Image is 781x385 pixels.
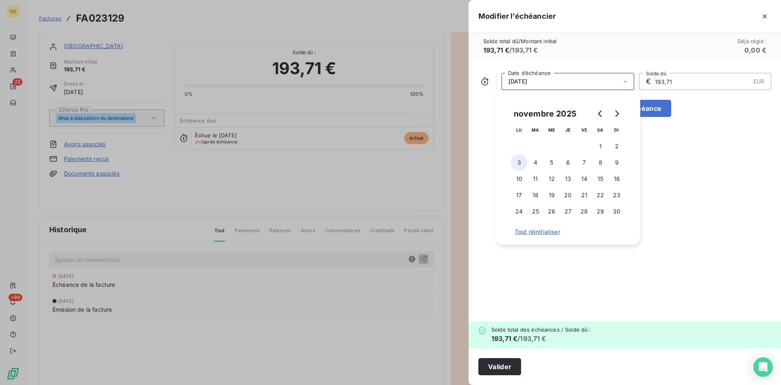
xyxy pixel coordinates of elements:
span: 193,71 € [491,334,517,343]
span: Déjà réglé : [737,38,766,44]
button: 6 [560,154,576,171]
button: 10 [511,171,527,187]
button: 18 [527,187,543,203]
button: Go to next month [609,106,625,122]
button: 12 [543,171,560,187]
h6: 0,00 € [744,45,766,55]
button: 9 [609,154,625,171]
th: samedi [592,122,609,138]
button: 3 [511,154,527,171]
span: Tout réinitialiser [515,229,621,235]
button: 29 [592,203,609,220]
button: 19 [543,187,560,203]
button: 21 [576,187,592,203]
h6: / 193,71 € [483,45,557,55]
div: Open Intercom Messenger [753,357,773,377]
button: 15 [592,171,609,187]
button: 25 [527,203,543,220]
div: novembre 2025 [511,107,579,120]
button: 28 [576,203,592,220]
button: 14 [576,171,592,187]
span: [DATE] [508,78,527,85]
button: 16 [609,171,625,187]
button: Valider [478,358,521,375]
th: mercredi [543,122,560,138]
button: 4 [527,154,543,171]
span: 193,71 € [483,46,509,54]
th: dimanche [609,122,625,138]
h6: / 193,71 € [491,334,591,343]
button: 7 [576,154,592,171]
button: 20 [560,187,576,203]
button: 22 [592,187,609,203]
button: 1 [592,138,609,154]
button: 11 [527,171,543,187]
button: 17 [511,187,527,203]
button: Go to previous month [592,106,609,122]
button: 5 [543,154,560,171]
button: 8 [592,154,609,171]
th: mardi [527,122,543,138]
button: 30 [609,203,625,220]
button: 27 [560,203,576,220]
th: vendredi [576,122,592,138]
th: jeudi [560,122,576,138]
h5: Modifier l’échéancier [478,11,556,22]
button: 13 [560,171,576,187]
span: Solde total des échéances / Solde dû : [491,326,591,333]
button: 26 [543,203,560,220]
button: 24 [511,203,527,220]
button: 2 [609,138,625,154]
button: 23 [609,187,625,203]
th: lundi [511,122,527,138]
span: Solde total dû / Montant initial [483,38,557,44]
